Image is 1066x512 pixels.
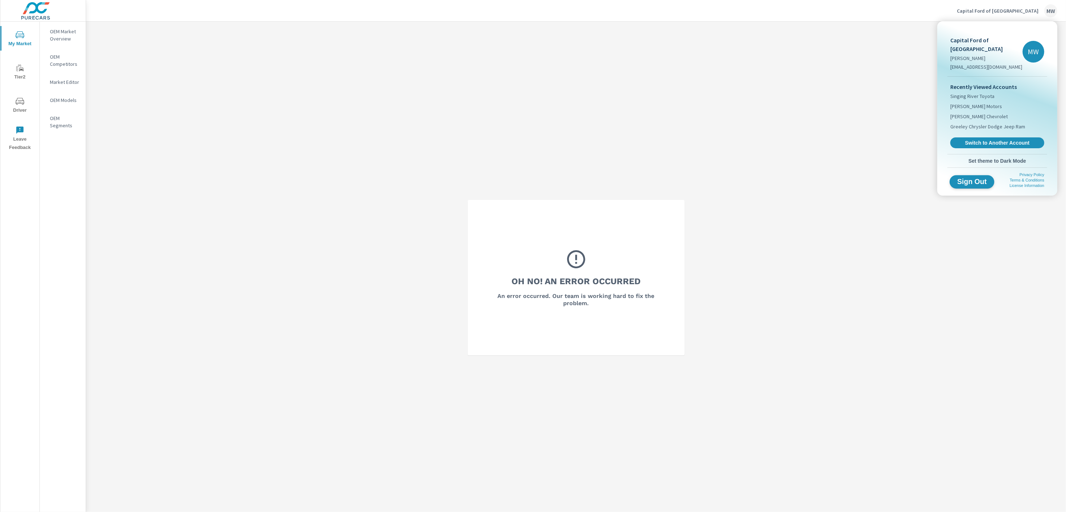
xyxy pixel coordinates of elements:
a: Switch to Another Account [950,137,1044,148]
a: Privacy Policy [1020,172,1044,177]
button: Sign Out [950,175,994,188]
span: [PERSON_NAME] Motors [950,103,1002,110]
button: Set theme to Dark Mode [947,154,1047,167]
a: Terms & Conditions [1010,178,1044,182]
span: Sign Out [956,178,989,185]
span: Set theme to Dark Mode [950,158,1044,164]
p: [PERSON_NAME] [950,55,1023,62]
p: [EMAIL_ADDRESS][DOMAIN_NAME] [950,63,1023,71]
span: Singing River Toyota [950,93,994,100]
p: Recently Viewed Accounts [950,82,1044,91]
span: Switch to Another Account [954,140,1040,146]
div: MW [1023,41,1044,63]
span: [PERSON_NAME] Chevrolet [950,113,1008,120]
p: Capital Ford of [GEOGRAPHIC_DATA] [950,36,1023,53]
a: License Information [1010,183,1044,188]
span: Greeley Chrysler Dodge Jeep Ram [950,123,1025,130]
